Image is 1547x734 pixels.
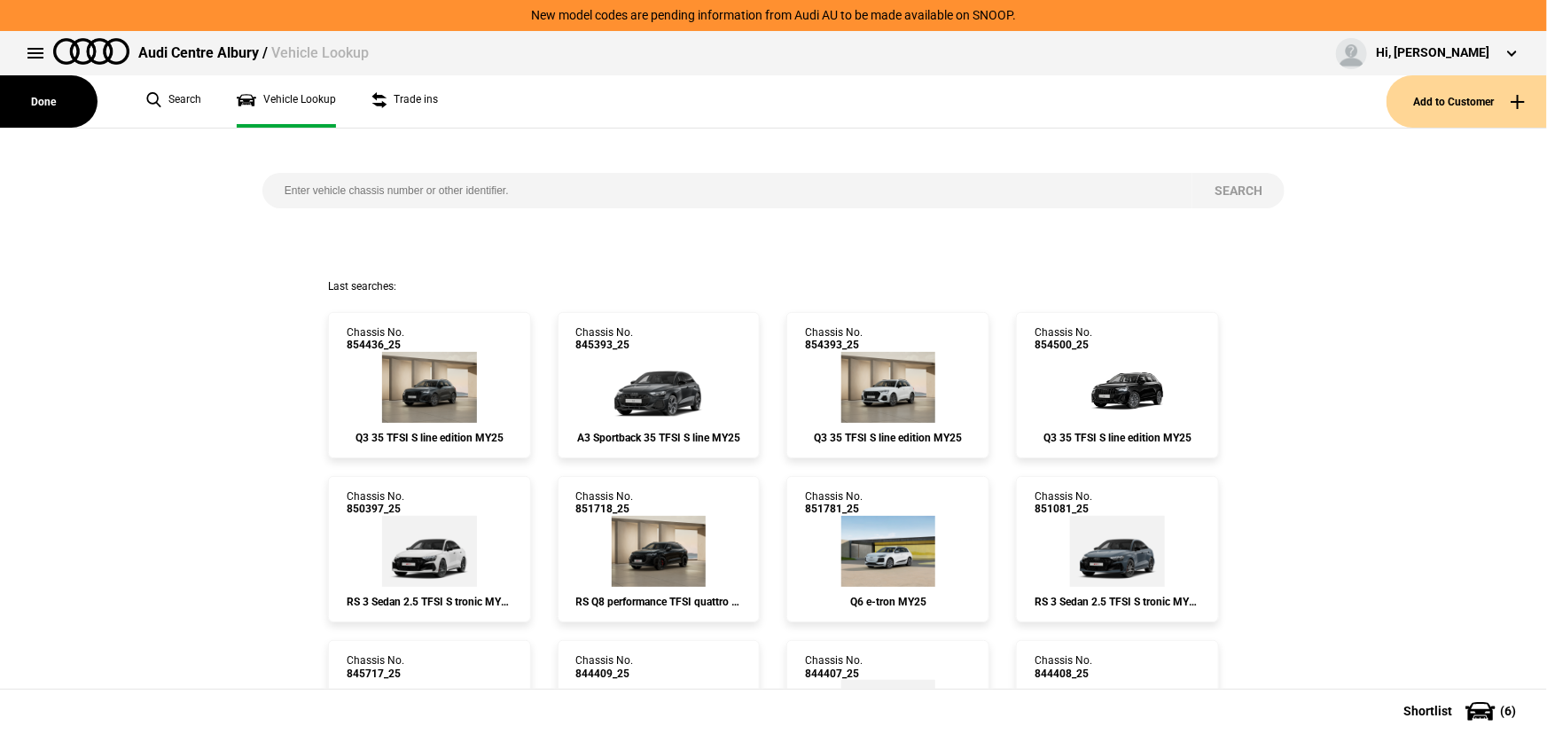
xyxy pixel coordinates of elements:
button: Add to Customer [1387,75,1547,128]
div: Chassis No. [1035,654,1092,680]
div: Chassis No. [576,654,634,680]
span: 845393_25 [576,339,634,351]
img: Audi_F3BCCX_25LE_FZ_2Y2Y_3FU_6FJ_3S2_V72_WN8_(Nadin:_3FU_3S2_6FJ_C62_V72_WN8)_ext.png [841,352,936,423]
div: Q3 35 TFSI S line edition MY25 [1035,432,1200,444]
span: 844409_25 [576,668,634,680]
a: Trade ins [371,75,438,128]
img: Audi_F3BCCX_25LE_FZ_0E0E_3FU_QQ2_3S2_V72_WN8_(Nadin:_3FU_3S2_C62_QQ2_V72_WN8)_ext.png [1065,352,1171,423]
div: Q3 35 TFSI S line edition MY25 [805,432,971,444]
div: RS 3 Sedan 2.5 TFSI S tronic MY25 [1035,596,1200,608]
div: Chassis No. [1035,490,1092,516]
button: Shortlist(6) [1377,689,1547,733]
span: 854393_25 [805,339,863,351]
span: 851718_25 [576,503,634,515]
span: 844408_25 [1035,668,1092,680]
div: Chassis No. [347,654,404,680]
div: Audi Centre Albury / [138,43,369,63]
span: ( 6 ) [1500,705,1516,717]
div: Chassis No. [805,490,863,516]
div: Chassis No. [347,490,404,516]
div: Chassis No. [576,326,634,352]
img: Audi_8YFCYG_25_EI_6Y6Y_3FB_4E6_WXC-2_WXC_(Nadin:_3FB_4E6_6FJ_C52_WXC)_ext.png [596,352,723,423]
span: 854500_25 [1035,339,1092,351]
span: 851781_25 [805,503,863,515]
a: Vehicle Lookup [237,75,336,128]
span: Vehicle Lookup [271,44,369,61]
span: Shortlist [1403,705,1452,717]
span: 850397_25 [347,503,404,515]
div: A3 Sportback 35 TFSI S line MY25 [576,432,742,444]
span: 845717_25 [347,668,404,680]
img: Audi_F3BCCX_25LE_FZ_6Y6Y_3FU_QQ2_6FJ_3S2_V72_WN8_(Nadin:_3FU_3S2_6FJ_C62_QQ2_V72_WN8)_ext.png [382,352,477,423]
div: Chassis No. [347,326,404,352]
div: Chassis No. [805,654,863,680]
img: Audi_GFBA1A_25_FW_2Y2Y__(Nadin:_C05)_ext.png [841,516,936,587]
img: Audi_4MTRR2_25_AR_0E0E_WBX_3S2_PQA_PL2_6FI_4ZP_5MH_PEJ_64J_(Nadin:_3S2_4ZP_5MH_64J_6FI_C94_PEJ_PL... [612,516,707,587]
div: Q3 35 TFSI S line edition MY25 [347,432,512,444]
span: 844407_25 [805,668,863,680]
span: Last searches: [328,280,396,293]
div: RS 3 Sedan 2.5 TFSI S tronic MY25 [347,596,512,608]
div: Chassis No. [576,490,634,516]
div: Q6 e-tron MY25 [805,596,971,608]
div: RS Q8 performance TFSI quattro tiptronic MY25 [576,596,742,608]
a: Search [146,75,201,128]
img: Audi_8YMRWY_25_QH_Z9Z9_WA9_5MB_64U_5J2_(Nadin:_5J2_5MB_64U_C48_S7K_WA9)_ext.png [382,516,477,587]
input: Enter vehicle chassis number or other identifier. [262,173,1192,208]
button: Search [1192,173,1285,208]
img: audi.png [53,38,129,65]
img: Audi_8YMRWY_25_QH_8R8R_64T_(Nadin:_64T_C48)_ext.png [1070,516,1165,587]
span: 854436_25 [347,339,404,351]
div: Chassis No. [1035,326,1092,352]
div: Hi, [PERSON_NAME] [1376,44,1489,62]
span: 851081_25 [1035,503,1092,515]
div: Chassis No. [805,326,863,352]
